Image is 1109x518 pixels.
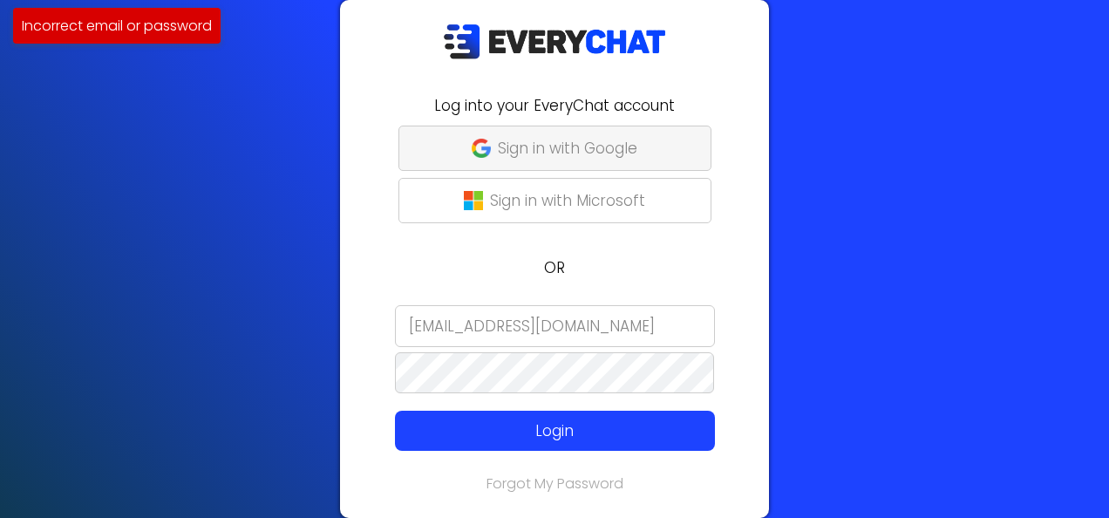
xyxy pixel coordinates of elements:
[395,411,715,451] button: Login
[498,137,637,160] p: Sign in with Google
[350,94,759,117] h2: Log into your EveryChat account
[490,189,645,212] p: Sign in with Microsoft
[22,15,212,37] p: Incorrect email or password
[350,256,759,279] p: OR
[398,178,711,223] button: Sign in with Microsoft
[398,126,711,171] button: Sign in with Google
[472,139,491,158] img: google-g.png
[486,474,623,494] a: Forgot My Password
[464,191,483,210] img: microsoft-logo.png
[443,24,666,59] img: EveryChat_logo_dark.png
[395,305,715,347] input: Email
[427,419,683,442] p: Login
